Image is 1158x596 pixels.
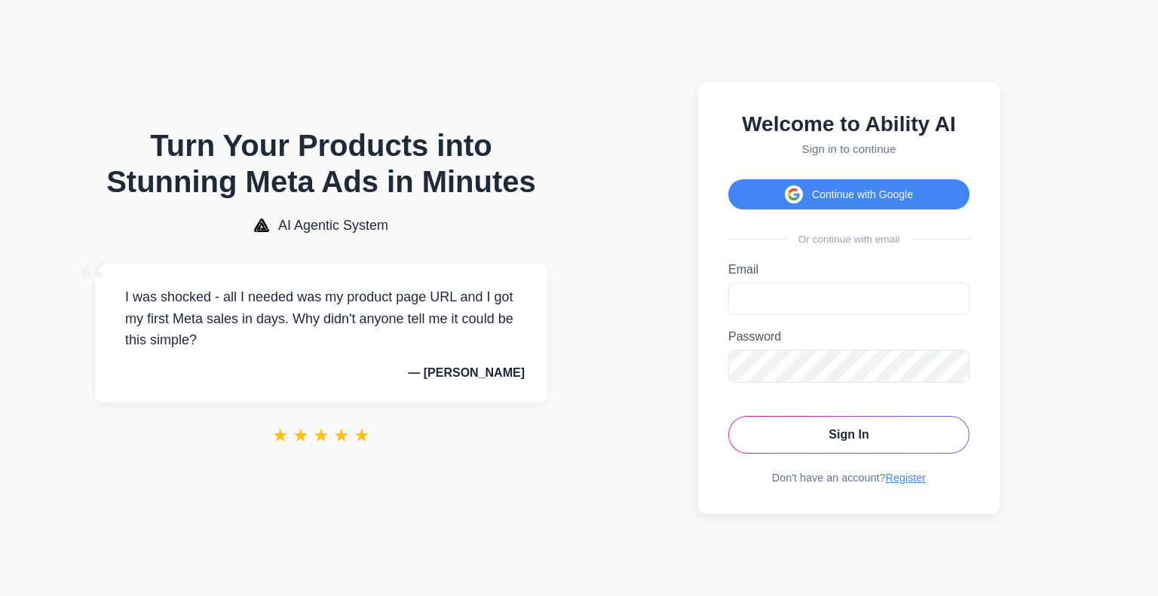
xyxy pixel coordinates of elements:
span: ★ [333,425,350,446]
p: I was shocked - all I needed was my product page URL and I got my first Meta sales in days. Why d... [118,286,525,351]
span: AI Agentic System [278,218,388,234]
img: AI Agentic System Logo [254,219,269,232]
div: Or continue with email [728,234,970,245]
button: Sign In [728,416,970,454]
label: Email [728,263,970,277]
span: ★ [293,425,309,446]
span: ★ [272,425,289,446]
span: ★ [354,425,370,446]
span: ★ [313,425,329,446]
label: Password [728,330,970,344]
a: Register [886,472,927,484]
span: “ [80,249,107,317]
h2: Welcome to Ability AI [728,112,970,136]
div: Don't have an account? [728,472,970,484]
p: — [PERSON_NAME] [118,366,525,380]
p: Sign in to continue [728,142,970,155]
iframe: Intercom live chat [1107,545,1143,581]
button: Continue with Google [728,179,970,209]
h1: Turn Your Products into Stunning Meta Ads in Minutes [95,127,547,200]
